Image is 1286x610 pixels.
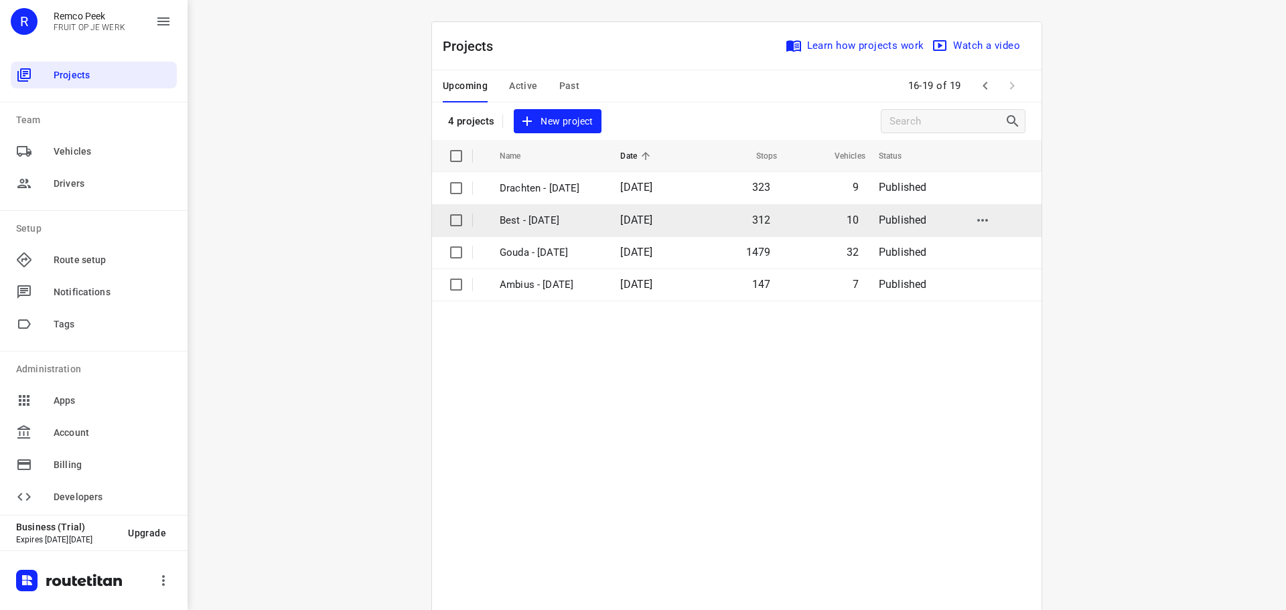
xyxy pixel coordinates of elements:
[620,214,652,226] span: [DATE]
[879,214,927,226] span: Published
[16,362,177,376] p: Administration
[16,522,117,532] p: Business (Trial)
[11,138,177,165] div: Vehicles
[11,419,177,446] div: Account
[500,148,539,164] span: Name
[54,285,171,299] span: Notifications
[739,148,778,164] span: Stops
[500,277,600,293] p: Ambius - Monday
[879,246,927,258] span: Published
[11,483,177,510] div: Developers
[443,36,504,56] p: Projects
[54,145,171,159] span: Vehicles
[847,214,859,226] span: 10
[847,246,859,258] span: 32
[54,426,171,440] span: Account
[54,23,125,32] p: FRUIT OP JE WERK
[11,279,177,305] div: Notifications
[514,109,601,134] button: New project
[746,246,771,258] span: 1479
[500,213,600,228] p: Best - Tuesday
[889,111,1005,132] input: Search projects
[11,246,177,273] div: Route setup
[11,8,38,35] div: R
[752,181,771,194] span: 323
[879,148,920,164] span: Status
[752,278,771,291] span: 147
[54,490,171,504] span: Developers
[752,214,771,226] span: 312
[559,78,580,94] span: Past
[11,451,177,478] div: Billing
[853,278,859,291] span: 7
[972,72,999,99] span: Previous Page
[54,68,171,82] span: Projects
[509,78,537,94] span: Active
[903,72,967,100] span: 16-19 of 19
[11,387,177,414] div: Apps
[54,458,171,472] span: Billing
[54,177,171,191] span: Drivers
[11,170,177,197] div: Drivers
[500,181,600,196] p: Drachten - Tuesday
[54,317,171,331] span: Tags
[879,278,927,291] span: Published
[54,394,171,408] span: Apps
[117,521,177,545] button: Upgrade
[11,62,177,88] div: Projects
[128,528,166,538] span: Upgrade
[448,115,494,127] p: 4 projects
[16,113,177,127] p: Team
[54,253,171,267] span: Route setup
[620,181,652,194] span: [DATE]
[11,311,177,337] div: Tags
[1005,113,1025,129] div: Search
[16,222,177,236] p: Setup
[620,246,652,258] span: [DATE]
[16,535,117,544] p: Expires [DATE][DATE]
[500,245,600,260] p: Gouda - Tuesday
[620,148,654,164] span: Date
[879,181,927,194] span: Published
[522,113,593,130] span: New project
[999,72,1025,99] span: Next Page
[443,78,488,94] span: Upcoming
[54,11,125,21] p: Remco Peek
[853,181,859,194] span: 9
[817,148,865,164] span: Vehicles
[620,278,652,291] span: [DATE]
